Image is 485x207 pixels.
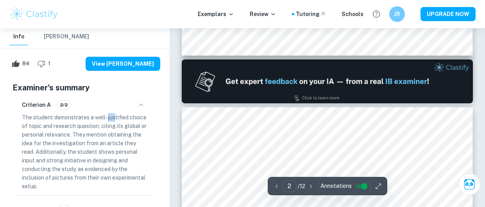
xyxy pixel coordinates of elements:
[342,10,363,18] a: Schools
[250,10,276,18] p: Review
[57,101,70,108] span: 2/2
[9,58,34,70] div: Like
[35,58,55,70] div: Dislike
[182,59,473,103] img: Ad
[22,113,148,191] p: The student demonstrates a well-justified choice of topic and research question, citing its globa...
[296,10,326,18] a: Tutoring
[22,101,51,109] h6: Criterion A
[18,60,34,68] span: 84
[370,7,383,21] button: Help and Feedback
[198,10,234,18] p: Exemplars
[421,7,476,21] button: UPGRADE NOW
[44,60,55,68] span: 1
[44,28,89,45] button: [PERSON_NAME]
[458,173,480,195] button: Ask Clai
[86,57,160,71] button: View [PERSON_NAME]
[298,182,305,191] p: / 12
[9,28,28,45] button: Info
[320,182,352,190] span: Annotations
[9,6,59,22] img: Clastify logo
[389,6,405,22] button: JR
[13,82,157,94] h5: Examiner's summary
[393,10,402,18] h6: JR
